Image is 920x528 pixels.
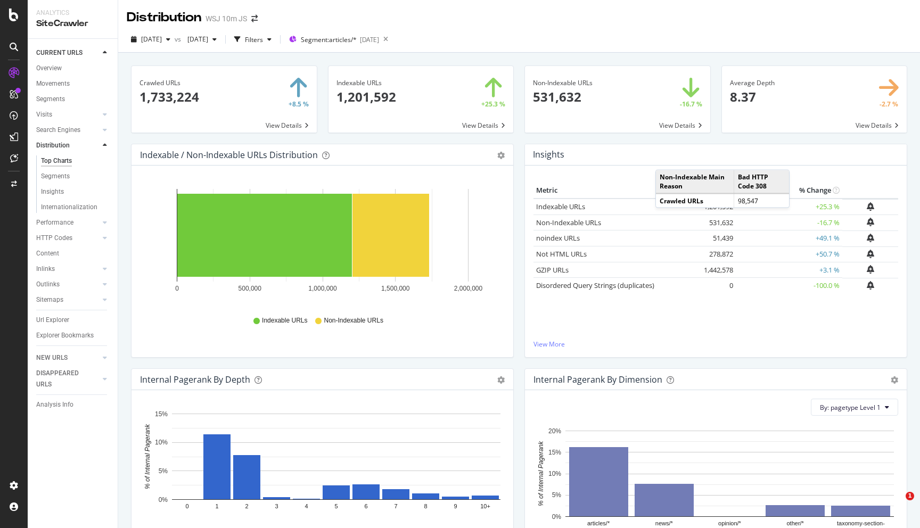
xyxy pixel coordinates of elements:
span: By: pagetype Level 1 [820,403,881,412]
span: Non-Indexable URLs [324,316,383,325]
div: SiteCrawler [36,18,109,30]
div: Sitemaps [36,294,63,306]
a: DISAPPEARED URLS [36,368,100,390]
text: 7 [394,504,397,510]
text: 5% [552,492,562,499]
div: Content [36,248,59,259]
div: Url Explorer [36,315,69,326]
div: Performance [36,217,73,228]
text: 0% [159,496,168,504]
text: % of Internal Pagerank [537,441,545,506]
text: 2,000,000 [454,285,483,292]
td: Non-Indexable Main Reason [656,170,734,193]
text: 0 [175,285,179,292]
div: Overview [36,63,62,74]
td: Bad HTTP Code 308 [734,170,789,193]
text: 0 [185,504,188,510]
div: Inlinks [36,263,55,275]
td: 0 [693,278,736,294]
text: 3 [275,504,278,510]
td: +3.1 % [736,262,842,278]
text: 15% [155,410,168,418]
a: Content [36,248,110,259]
a: Search Engines [36,125,100,136]
text: 5% [159,467,168,475]
a: Url Explorer [36,315,110,326]
div: [DATE] [360,35,379,44]
div: CURRENT URLS [36,47,83,59]
text: taxonomy-section- [837,521,885,527]
a: noindex URLs [536,233,580,243]
a: Segments [36,94,110,105]
a: Performance [36,217,100,228]
div: Distribution [36,140,70,151]
td: +49.1 % [736,230,842,246]
text: 6 [364,504,367,510]
span: 2025 Aug. 16th [141,35,162,44]
div: NEW URLS [36,352,68,364]
span: 1 [906,492,914,500]
text: news/* [655,521,673,527]
a: CURRENT URLS [36,47,100,59]
div: Search Engines [36,125,80,136]
button: Filters [230,31,276,48]
a: Distribution [36,140,100,151]
h4: Insights [533,147,564,162]
div: Movements [36,78,70,89]
td: Crawled URLs [656,193,734,207]
div: gear [497,152,505,159]
a: GZIP URLs [536,265,569,275]
div: HTTP Codes [36,233,72,244]
a: Indexable URLs [536,202,585,211]
div: Filters [245,35,263,44]
a: Insights [41,186,110,197]
a: Overview [36,63,110,74]
a: Top Charts [41,155,110,167]
a: NEW URLS [36,352,100,364]
text: 9 [454,504,457,510]
button: [DATE] [127,31,175,48]
svg: A chart. [140,183,505,306]
td: 278,872 [693,246,736,262]
div: Top Charts [41,155,72,167]
a: Movements [36,78,110,89]
iframe: Intercom live chat [884,492,909,517]
td: 98,547 [734,193,789,207]
div: bell-plus [867,218,874,226]
a: Inlinks [36,263,100,275]
div: Segments [41,171,70,182]
text: 2 [245,504,248,510]
text: 10+ [480,504,490,510]
span: Indexable URLs [262,316,307,325]
text: 15% [548,449,561,456]
div: bell-plus [867,265,874,274]
text: articles/* [587,521,610,527]
div: Internationalization [41,202,97,213]
div: DISAPPEARED URLS [36,368,90,390]
span: vs [175,35,183,44]
div: Visits [36,109,52,120]
div: Insights [41,186,64,197]
text: 4 [305,504,308,510]
div: Analysis Info [36,399,73,410]
div: WSJ 10m JS [206,13,247,24]
text: opinion/* [718,521,742,527]
a: Explorer Bookmarks [36,330,110,341]
div: arrow-right-arrow-left [251,15,258,22]
div: gear [891,376,898,384]
td: 1,442,578 [693,262,736,278]
div: Outlinks [36,279,60,290]
text: 1,500,000 [381,285,410,292]
text: 5 [334,504,338,510]
div: bell-plus [867,250,874,258]
td: -100.0 % [736,278,842,294]
a: Not HTML URLs [536,249,587,259]
div: Segments [36,94,65,105]
button: Segment:articles/*[DATE] [285,31,379,48]
div: Indexable / Non-Indexable URLs Distribution [140,150,318,160]
text: 1 [215,504,218,510]
a: Internationalization [41,202,110,213]
div: Distribution [127,9,201,27]
a: Sitemaps [36,294,100,306]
